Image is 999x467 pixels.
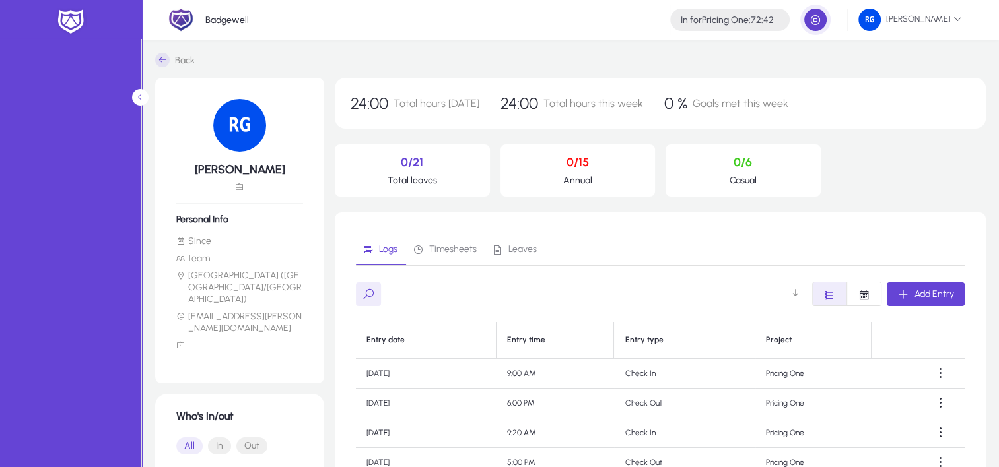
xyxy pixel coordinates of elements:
td: [DATE] [356,389,497,418]
td: Check In [614,359,755,389]
span: Goals met this week [693,97,788,109]
span: Logs [379,245,397,254]
li: [GEOGRAPHIC_DATA] ([GEOGRAPHIC_DATA]/[GEOGRAPHIC_DATA]) [176,270,303,305]
img: white-logo.png [54,8,87,36]
div: Entry type [625,335,663,345]
td: 9:20 AM [497,418,614,448]
p: 0/21 [345,155,479,170]
img: 133.png [858,9,881,31]
p: 0/15 [511,155,645,170]
span: In for [681,15,702,26]
a: Logs [356,233,406,265]
span: Total hours [DATE] [394,97,479,109]
mat-button-toggle-group: Font Style [812,282,881,306]
td: Pricing One [755,389,872,418]
h4: Pricing One [681,15,774,26]
td: Check In [614,418,755,448]
p: Annual [511,175,645,186]
h5: [PERSON_NAME] [176,162,303,177]
h1: Who's In/out [176,410,303,422]
span: : [749,15,751,26]
mat-button-toggle-group: Font Style [176,433,303,459]
td: [DATE] [356,359,497,389]
span: Leaves [508,245,537,254]
button: Out [236,437,267,454]
li: [EMAIL_ADDRESS][PERSON_NAME][DOMAIN_NAME] [176,311,303,334]
div: Entry date [366,335,485,345]
td: 6:00 PM [497,389,614,418]
th: Entry time [497,322,614,359]
a: Timesheets [406,233,485,265]
div: Project [766,335,792,345]
td: Pricing One [755,418,872,448]
span: [PERSON_NAME] [858,9,962,31]
a: Back [155,53,195,67]
td: 9:00 AM [497,359,614,389]
div: Project [766,335,860,345]
h6: Personal Info [176,214,303,225]
td: Pricing One [755,359,872,389]
span: Timesheets [429,245,477,254]
button: Add Entry [887,282,965,306]
img: 2.png [168,7,193,32]
td: [DATE] [356,418,497,448]
span: 0 % [664,94,687,113]
button: In [208,437,231,454]
span: Total hours this week [543,97,643,109]
img: 133.png [213,99,266,152]
div: Entry type [625,335,743,345]
p: Casual [676,175,810,186]
td: Check Out [614,389,755,418]
a: Leaves [485,233,545,265]
span: 24:00 [351,94,388,113]
p: Total leaves [345,175,479,186]
span: 24:00 [500,94,538,113]
button: All [176,437,203,454]
p: 0/6 [676,155,810,170]
button: [PERSON_NAME] [848,8,973,32]
li: Since [176,235,303,247]
p: Badgewell [205,15,249,26]
li: team [176,253,303,265]
span: 72:42 [751,15,774,26]
span: Add Entry [914,288,954,299]
div: Entry date [366,335,405,345]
